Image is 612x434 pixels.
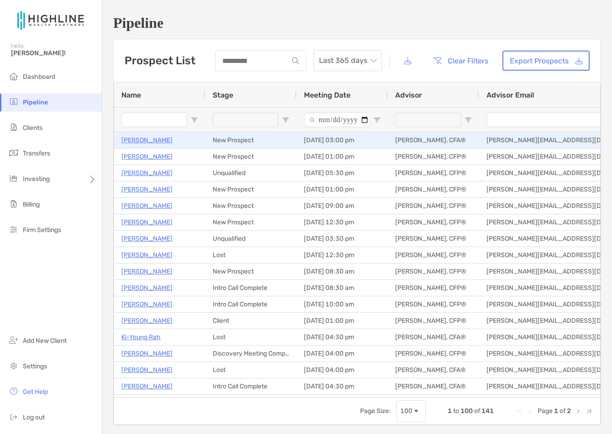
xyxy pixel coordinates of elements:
div: Page Size [396,400,426,422]
img: get-help icon [8,386,19,397]
div: [DATE] 03:00 pm [297,132,388,148]
div: First Page [516,408,523,415]
a: [PERSON_NAME] [121,167,173,179]
div: Unqualified [205,165,297,181]
div: [PERSON_NAME], CFP® [388,346,479,362]
div: [DATE] 01:00 pm [297,149,388,165]
a: [PERSON_NAME] [121,364,173,376]
span: Log out [23,413,45,421]
div: [PERSON_NAME], CFP® [388,313,479,329]
div: [DATE] 02:00 pm [297,395,388,411]
h1: Pipeline [113,15,601,31]
div: [PERSON_NAME], CFP® [388,296,479,312]
div: [PERSON_NAME], CFP® [388,395,479,411]
div: [DATE] 01:00 pm [297,181,388,197]
span: Billing [23,201,40,208]
button: Open Filter Menu [282,116,289,124]
img: dashboard icon [8,71,19,82]
div: [DATE] 10:00 am [297,296,388,312]
div: [PERSON_NAME], CFP® [388,149,479,165]
a: [PERSON_NAME] [121,184,173,195]
span: of [560,407,565,415]
span: Clients [23,124,42,132]
a: [PERSON_NAME] [121,134,173,146]
div: [DATE] 08:30 am [297,263,388,279]
span: Pipeline [23,98,48,106]
img: Zoe Logo [11,4,91,36]
div: Lost [205,329,297,345]
span: Page [538,407,553,415]
p: [PERSON_NAME] [121,381,173,392]
p: [PERSON_NAME] [121,233,173,244]
h3: Prospect List [125,54,195,67]
img: firm-settings icon [8,224,19,235]
div: [PERSON_NAME], CFP® [388,214,479,230]
a: Export Prospects [502,51,590,71]
div: [PERSON_NAME], CFP® [388,247,479,263]
span: Get Help [23,388,48,396]
div: [DATE] 04:00 pm [297,346,388,362]
span: Dashboard [23,73,55,81]
button: Open Filter Menu [465,116,472,124]
div: Lost [205,362,297,378]
span: 100 [460,407,473,415]
span: Settings [23,362,47,370]
a: [PERSON_NAME] [121,299,173,310]
div: 100 [400,407,413,415]
p: [PERSON_NAME] [121,282,173,294]
button: Open Filter Menu [373,116,381,124]
div: Intro Call Complete [205,296,297,312]
span: Stage [213,91,233,99]
div: [DATE] 04:00 pm [297,362,388,378]
p: [PERSON_NAME] [121,200,173,212]
div: Last Page [586,408,593,415]
div: Next Page [575,408,582,415]
span: Meeting Date [304,91,350,99]
div: [PERSON_NAME], CFP® [388,165,479,181]
a: [PERSON_NAME] [121,151,173,162]
span: Firm Settings [23,226,61,234]
div: Intro Call Complete [205,378,297,394]
img: settings icon [8,360,19,371]
div: [DATE] 05:30 pm [297,165,388,181]
p: [PERSON_NAME] [121,249,173,261]
a: [PERSON_NAME] [121,217,173,228]
img: logout icon [8,411,19,422]
a: [PERSON_NAME] [121,348,173,359]
img: billing icon [8,198,19,209]
div: [PERSON_NAME], CFP® [388,280,479,296]
span: 141 [481,407,494,415]
div: New Prospect [205,198,297,214]
div: New Prospect [205,214,297,230]
span: Advisor [395,91,422,99]
div: Intro Call Complete [205,280,297,296]
div: Previous Page [527,408,534,415]
div: [DATE] 01:00 pm [297,313,388,329]
div: [PERSON_NAME], CFP® [388,231,479,247]
img: clients icon [8,122,19,133]
div: [PERSON_NAME], CFP® [388,198,479,214]
div: Unqualified [205,231,297,247]
span: Transfers [23,150,50,157]
button: Open Filter Menu [191,116,198,124]
img: transfers icon [8,147,19,158]
img: investing icon [8,173,19,184]
div: [PERSON_NAME], CFA® [388,378,479,394]
img: pipeline icon [8,96,19,107]
a: [PERSON_NAME] [121,315,173,326]
input: Meeting Date Filter Input [304,113,370,127]
a: [PERSON_NAME] [121,266,173,277]
div: [DATE] 08:30 am [297,280,388,296]
div: [DATE] 09:00 am [297,198,388,214]
div: [PERSON_NAME], CFA® [388,329,479,345]
span: 1 [448,407,452,415]
div: [PERSON_NAME], CFA® [388,362,479,378]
